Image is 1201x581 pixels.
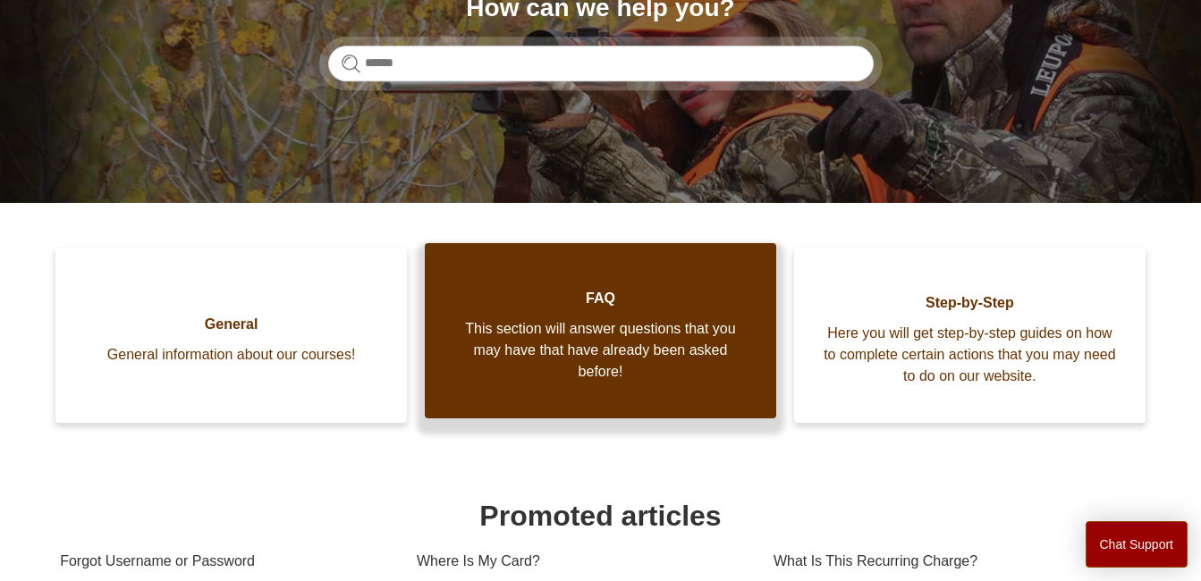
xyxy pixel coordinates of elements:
span: General [82,314,380,335]
h1: Promoted articles [60,494,1141,537]
span: This section will answer questions that you may have that have already been asked before! [452,318,749,383]
a: General General information about our courses! [55,248,407,423]
button: Chat Support [1086,521,1188,568]
input: Search [328,46,874,81]
span: Step-by-Step [821,292,1119,314]
a: FAQ This section will answer questions that you may have that have already been asked before! [425,243,776,418]
span: FAQ [452,288,749,309]
span: General information about our courses! [82,344,380,366]
a: Step-by-Step Here you will get step-by-step guides on how to complete certain actions that you ma... [794,248,1146,423]
span: Here you will get step-by-step guides on how to complete certain actions that you may need to do ... [821,323,1119,387]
